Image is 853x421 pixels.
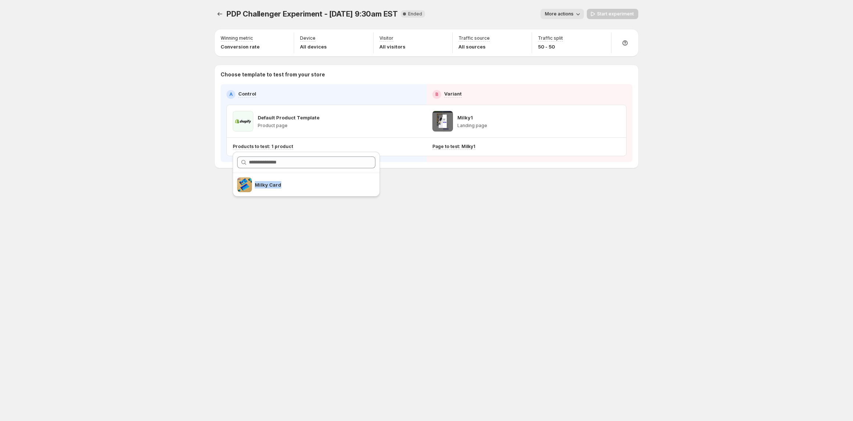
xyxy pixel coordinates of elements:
[233,144,293,150] p: Products to test: 1 product
[545,11,574,17] span: More actions
[458,35,490,41] p: Traffic source
[238,90,256,97] p: Control
[300,43,327,50] p: All devices
[229,91,233,97] h2: A
[233,111,253,132] img: Default Product Template
[540,9,584,19] button: More actions
[221,71,632,78] p: Choose template to test from your store
[258,123,320,129] p: Product page
[221,43,260,50] p: Conversion rate
[237,177,252,192] img: Milky Card
[379,43,406,50] p: All visitors
[221,35,253,41] p: Winning metric
[538,43,563,50] p: 50 - 50
[432,144,475,150] p: Page to test: Milky1
[444,90,462,97] p: Variant
[258,114,320,121] p: Default Product Template
[538,35,563,41] p: Traffic split
[255,181,352,188] p: Milky Card
[435,91,438,97] h2: B
[458,43,490,50] p: All sources
[379,35,393,41] p: Visitor
[215,9,225,19] button: Experiments
[226,10,398,18] span: PDP Challenger Experiment - [DATE] 9:30am EST
[457,114,473,121] p: Milky1
[457,123,487,129] p: Landing page
[300,35,315,41] p: Device
[233,177,380,192] ul: Search for and select a customer segment
[408,11,422,17] span: Ended
[432,111,453,132] img: Milky1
